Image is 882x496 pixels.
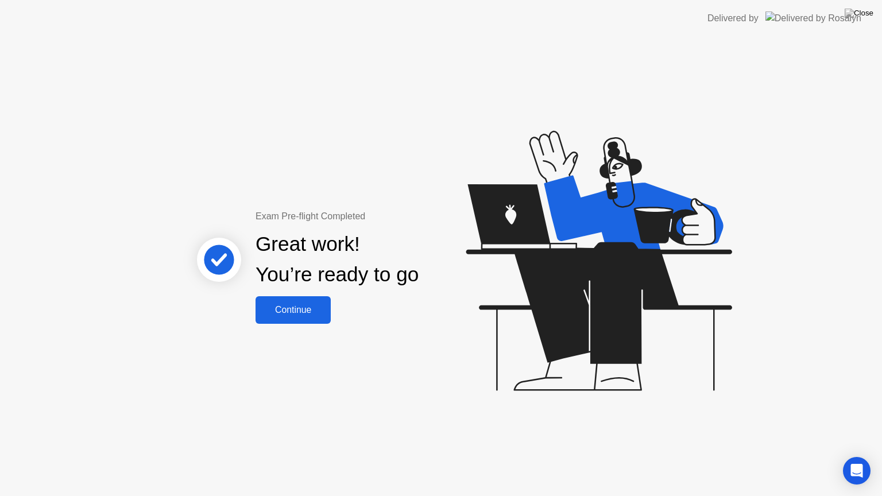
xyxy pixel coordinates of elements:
[765,11,861,25] img: Delivered by Rosalyn
[256,229,419,290] div: Great work! You’re ready to go
[259,305,327,315] div: Continue
[256,296,331,324] button: Continue
[256,210,493,223] div: Exam Pre-flight Completed
[843,457,871,485] div: Open Intercom Messenger
[845,9,873,18] img: Close
[707,11,759,25] div: Delivered by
